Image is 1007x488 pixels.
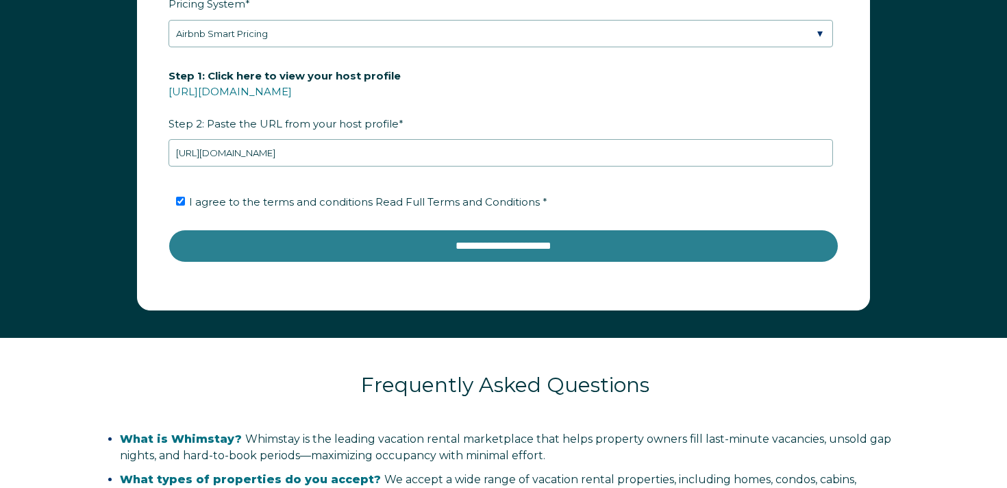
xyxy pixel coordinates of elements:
[189,195,547,208] span: I agree to the terms and conditions
[120,432,891,462] span: Whimstay is the leading vacation rental marketplace that helps property owners fill last-minute v...
[361,372,649,398] span: Frequently Asked Questions
[375,195,540,208] span: Read Full Terms and Conditions
[120,432,242,446] span: What is Whimstay?
[169,65,401,86] span: Step 1: Click here to view your host profile
[169,139,833,167] input: airbnb.com/users/show/12345
[176,197,185,206] input: I agree to the terms and conditions Read Full Terms and Conditions *
[169,65,401,134] span: Step 2: Paste the URL from your host profile
[373,195,543,208] a: Read Full Terms and Conditions
[120,473,381,486] span: What types of properties do you accept?
[169,85,292,98] a: [URL][DOMAIN_NAME]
